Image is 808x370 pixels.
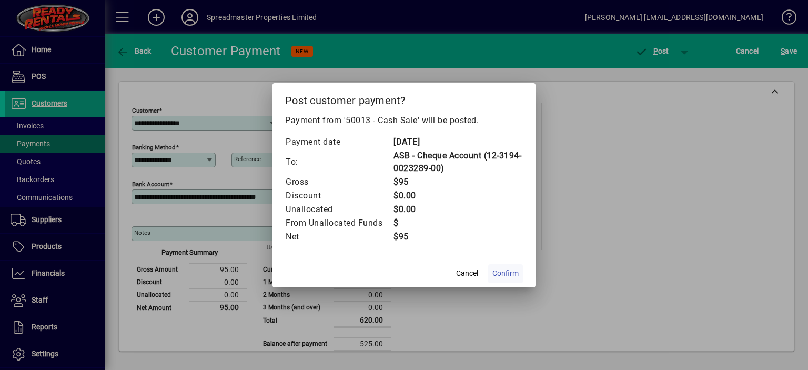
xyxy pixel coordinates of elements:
[272,83,536,114] h2: Post customer payment?
[285,114,523,127] p: Payment from '50013 - Cash Sale' will be posted.
[393,135,523,149] td: [DATE]
[488,264,523,283] button: Confirm
[393,230,523,244] td: $95
[393,175,523,189] td: $95
[393,149,523,175] td: ASB - Cheque Account (12-3194-0023289-00)
[393,189,523,203] td: $0.00
[285,230,393,244] td: Net
[285,216,393,230] td: From Unallocated Funds
[285,175,393,189] td: Gross
[393,216,523,230] td: $
[393,203,523,216] td: $0.00
[456,268,478,279] span: Cancel
[285,135,393,149] td: Payment date
[285,149,393,175] td: To:
[450,264,484,283] button: Cancel
[285,189,393,203] td: Discount
[285,203,393,216] td: Unallocated
[492,268,519,279] span: Confirm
